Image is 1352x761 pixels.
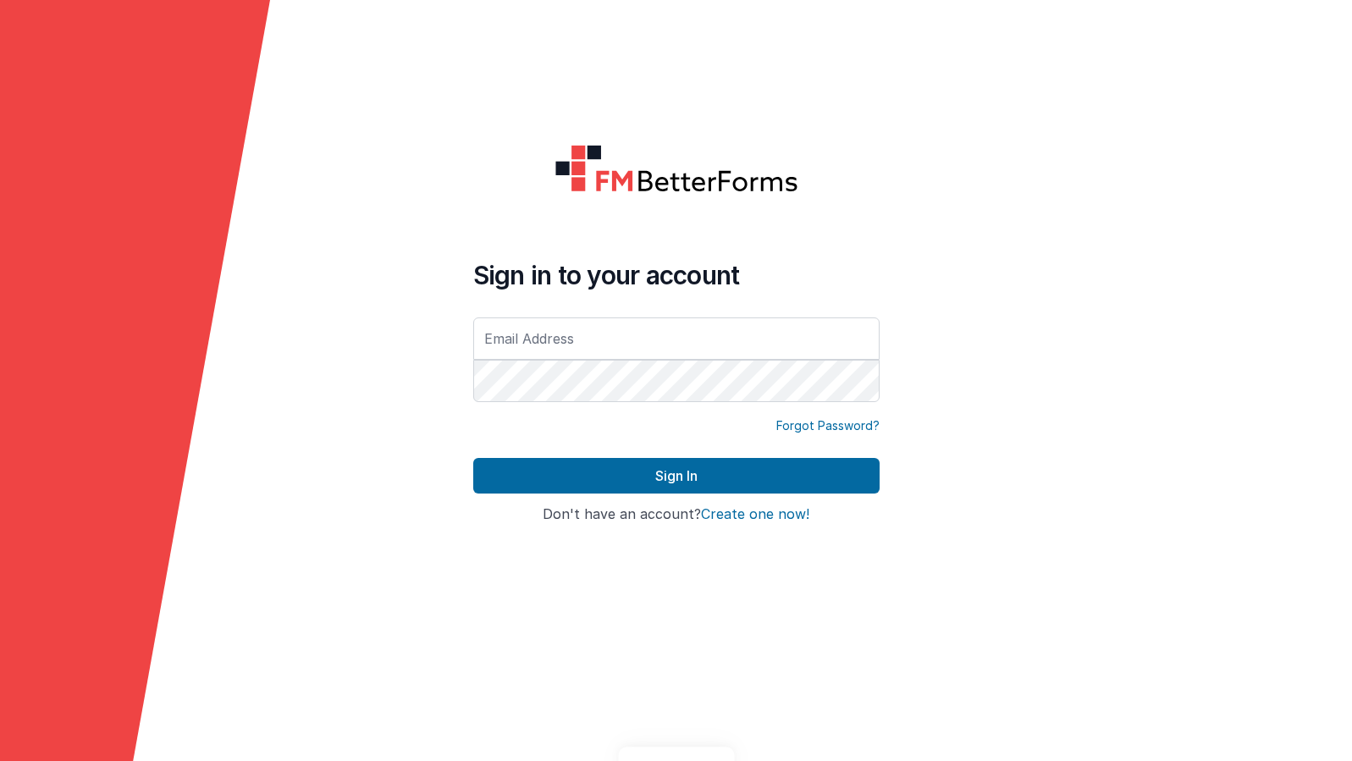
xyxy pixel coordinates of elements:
button: Create one now! [701,507,809,522]
h4: Don't have an account? [473,507,880,522]
h4: Sign in to your account [473,260,880,290]
a: Forgot Password? [776,417,880,434]
button: Sign In [473,458,880,494]
input: Email Address [473,317,880,360]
